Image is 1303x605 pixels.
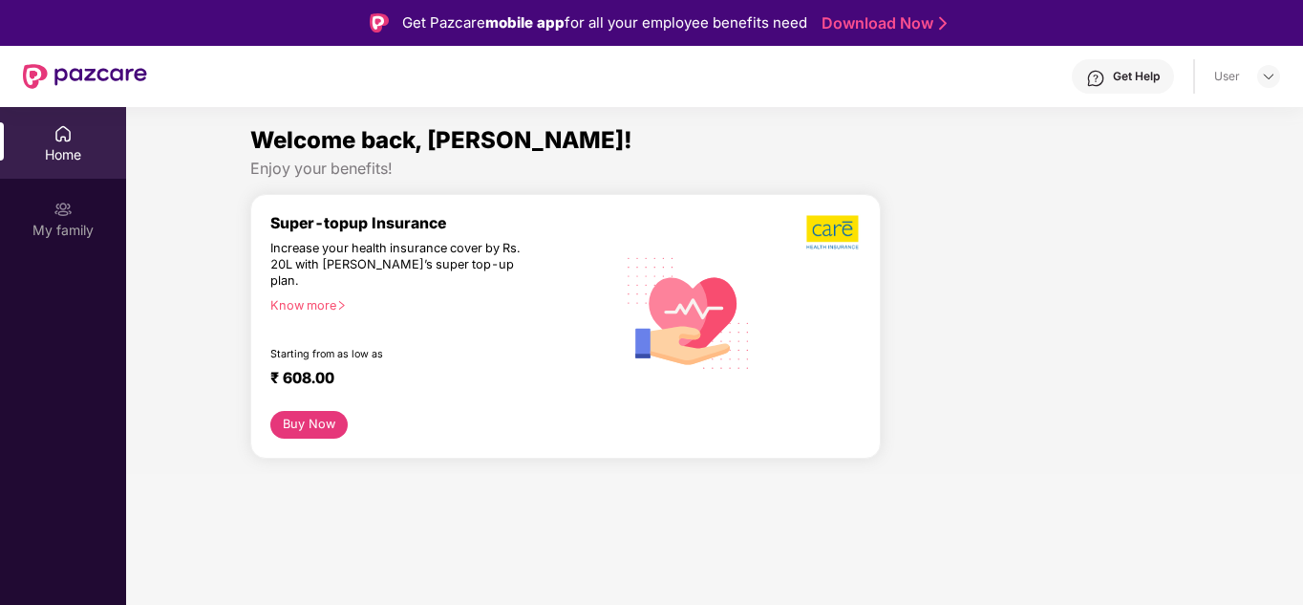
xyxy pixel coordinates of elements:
div: Increase your health insurance cover by Rs. 20L with [PERSON_NAME]’s super top-up plan. [270,241,532,290]
img: New Pazcare Logo [23,64,147,89]
img: Logo [370,13,389,32]
img: Stroke [939,13,947,33]
div: User [1214,69,1240,84]
span: Welcome back, [PERSON_NAME]! [250,126,632,154]
img: b5dec4f62d2307b9de63beb79f102df3.png [806,214,861,250]
div: Starting from as low as [270,348,534,361]
img: svg+xml;base64,PHN2ZyBpZD0iRHJvcGRvd24tMzJ4MzIiIHhtbG5zPSJodHRwOi8vd3d3LnczLm9yZy8yMDAwL3N2ZyIgd2... [1261,69,1276,84]
strong: mobile app [485,13,565,32]
img: svg+xml;base64,PHN2ZyB3aWR0aD0iMjAiIGhlaWdodD0iMjAiIHZpZXdCb3g9IjAgMCAyMCAyMCIgZmlsbD0ibm9uZSIgeG... [53,200,73,219]
div: ₹ 608.00 [270,369,596,392]
div: Know more [270,298,604,312]
div: Get Help [1113,69,1160,84]
a: Download Now [822,13,941,33]
div: Enjoy your benefits! [250,159,1179,179]
span: right [336,300,347,311]
div: Super-topup Insurance [270,214,615,232]
div: Get Pazcare for all your employee benefits need [402,11,807,34]
img: svg+xml;base64,PHN2ZyBpZD0iSG9tZSIgeG1sbnM9Imh0dHA6Ly93d3cudzMub3JnLzIwMDAvc3ZnIiB3aWR0aD0iMjAiIG... [53,124,73,143]
button: Buy Now [270,411,348,439]
img: svg+xml;base64,PHN2ZyBpZD0iSGVscC0zMngzMiIgeG1sbnM9Imh0dHA6Ly93d3cudzMub3JnLzIwMDAvc3ZnIiB3aWR0aD... [1086,69,1105,88]
img: svg+xml;base64,PHN2ZyB4bWxucz0iaHR0cDovL3d3dy53My5vcmcvMjAwMC9zdmciIHhtbG5zOnhsaW5rPSJodHRwOi8vd3... [615,237,763,387]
